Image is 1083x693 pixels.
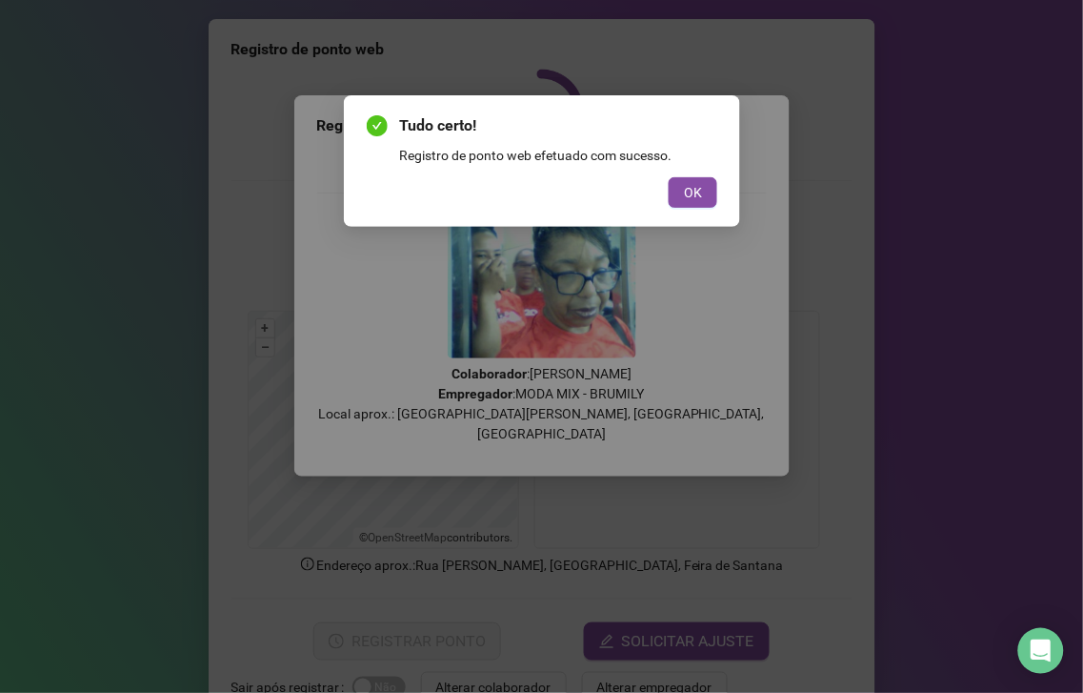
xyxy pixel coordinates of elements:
[399,145,717,166] div: Registro de ponto web efetuado com sucesso.
[1018,628,1064,674] div: Open Intercom Messenger
[367,115,388,136] span: check-circle
[399,114,717,137] span: Tudo certo!
[684,182,702,203] span: OK
[669,177,717,208] button: OK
